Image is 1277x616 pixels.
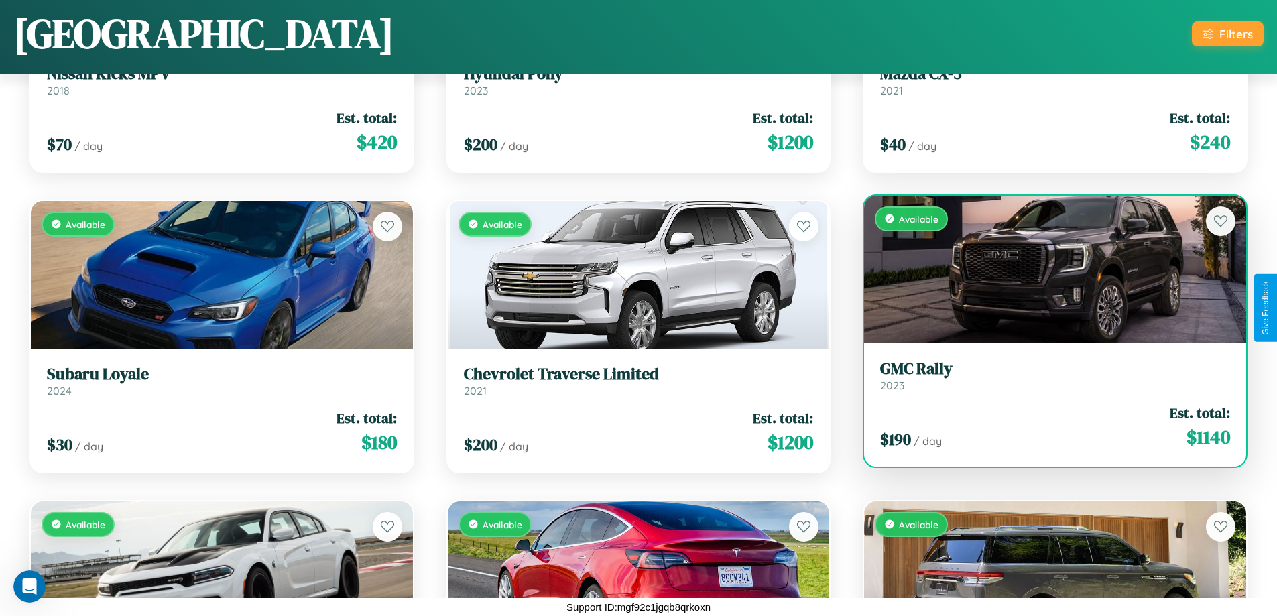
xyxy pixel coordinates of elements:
[66,519,105,530] span: Available
[337,408,397,428] span: Est. total:
[464,84,488,97] span: 2023
[768,129,813,156] span: $ 1200
[47,365,397,397] a: Subaru Loyale2024
[899,213,938,225] span: Available
[753,408,813,428] span: Est. total:
[464,64,814,84] h3: Hyundai Pony
[880,84,903,97] span: 2021
[464,64,814,97] a: Hyundai Pony2023
[880,133,906,156] span: $ 40
[464,384,487,397] span: 2021
[47,384,72,397] span: 2024
[880,379,904,392] span: 2023
[357,129,397,156] span: $ 420
[464,365,814,384] h3: Chevrolet Traverse Limited
[13,570,46,603] iframe: Intercom live chat
[500,440,528,453] span: / day
[464,133,497,156] span: $ 200
[483,519,522,530] span: Available
[880,359,1230,379] h3: GMC Rally
[47,64,397,84] h3: Nissan Kicks MPV
[1192,21,1264,46] button: Filters
[914,434,942,448] span: / day
[899,519,938,530] span: Available
[880,428,911,450] span: $ 190
[1170,108,1230,127] span: Est. total:
[13,6,394,61] h1: [GEOGRAPHIC_DATA]
[47,133,72,156] span: $ 70
[566,598,711,616] p: Support ID: mgf92c1jgqb8qrkoxn
[47,84,70,97] span: 2018
[464,365,814,397] a: Chevrolet Traverse Limited2021
[500,139,528,153] span: / day
[768,429,813,456] span: $ 1200
[753,108,813,127] span: Est. total:
[1190,129,1230,156] span: $ 240
[75,440,103,453] span: / day
[880,64,1230,97] a: Mazda CX-32021
[464,434,497,456] span: $ 200
[1261,281,1270,335] div: Give Feedback
[880,359,1230,392] a: GMC Rally2023
[66,219,105,230] span: Available
[1170,403,1230,422] span: Est. total:
[74,139,103,153] span: / day
[1187,424,1230,450] span: $ 1140
[47,64,397,97] a: Nissan Kicks MPV2018
[483,219,522,230] span: Available
[47,365,397,384] h3: Subaru Loyale
[1219,27,1253,41] div: Filters
[880,64,1230,84] h3: Mazda CX-3
[47,434,72,456] span: $ 30
[361,429,397,456] span: $ 180
[908,139,936,153] span: / day
[337,108,397,127] span: Est. total:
